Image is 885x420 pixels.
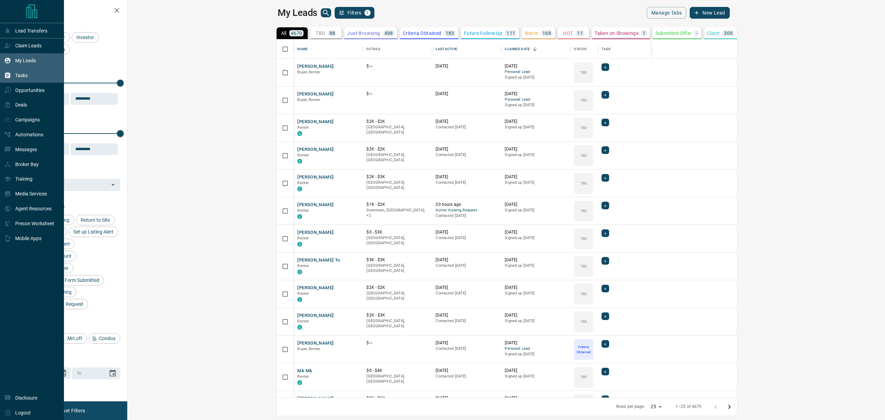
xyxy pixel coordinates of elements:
span: + [604,285,606,292]
p: [GEOGRAPHIC_DATA], [GEOGRAPHIC_DATA] [366,180,429,191]
p: Contacted [DATE] [436,346,498,351]
p: [DATE] [505,63,567,69]
span: Return to Site [78,217,112,223]
p: All [281,31,287,36]
button: [PERSON_NAME] [297,229,334,236]
p: [DATE] [436,146,498,152]
span: 1 [365,10,370,15]
p: [DATE] [505,285,567,291]
p: $3K - $3K [366,257,429,263]
div: + [602,285,609,292]
p: [DATE] [436,63,498,69]
p: [DATE] [436,229,498,235]
button: [PERSON_NAME] [297,146,334,153]
p: Signed up [DATE] [505,180,567,185]
button: Go to next page [723,400,736,414]
p: [DATE] [436,340,498,346]
p: 168 [542,31,551,36]
span: Renter [297,153,309,157]
p: [DATE] [436,257,498,263]
span: + [604,202,606,209]
p: [GEOGRAPHIC_DATA], [GEOGRAPHIC_DATA] [366,318,429,329]
p: Criteria Obtained [575,344,593,355]
p: Warm [525,31,538,36]
span: Buyer, Renter [297,70,320,74]
p: 111 [506,31,515,36]
div: MrLoft [57,333,87,344]
p: Contacted [DATE] [436,263,498,268]
button: Manage Tabs [647,7,686,19]
div: + [602,340,609,348]
p: Signed up [DATE] [505,208,567,213]
span: Renter [297,125,309,130]
p: TBD [580,98,587,103]
h1: My Leads [278,7,317,18]
button: Choose date [106,366,120,380]
button: [PERSON_NAME] [297,174,334,181]
p: $--- [366,340,429,346]
span: + [604,64,606,71]
span: + [604,257,606,264]
div: condos.ca [297,297,302,302]
p: TBD [580,291,587,296]
div: + [602,63,609,71]
p: [GEOGRAPHIC_DATA], [GEOGRAPHIC_DATA] [366,374,429,384]
p: [DATE] [505,395,567,401]
p: TBD [580,374,587,380]
span: Personal Lead [505,69,567,75]
p: [GEOGRAPHIC_DATA], [GEOGRAPHIC_DATA] [366,152,429,163]
p: Contacted [DATE] [436,235,498,241]
p: [DATE] [505,229,567,235]
p: TBD [316,31,325,36]
p: TBD [580,125,587,130]
button: Filters1 [335,7,374,19]
p: $2K - $2K [366,119,429,125]
p: Contacted [DATE] [436,152,498,158]
div: condos.ca [297,380,302,385]
button: Sort [530,44,540,54]
p: $2K - $3K [366,395,429,401]
p: 498 [384,31,393,36]
p: 1–25 of 4670 [676,404,702,410]
div: Status [574,39,587,59]
p: TBD [580,153,587,158]
p: [DATE] [436,91,498,97]
p: TBD [580,208,587,213]
button: [PERSON_NAME] [297,202,334,208]
span: Personal Lead [505,346,567,352]
div: Details [363,39,432,59]
p: 11 [577,31,583,36]
p: Signed up [DATE] [505,152,567,158]
p: Signed up [DATE] [505,235,567,241]
p: Signed up [DATE] [505,263,567,268]
button: [PERSON_NAME] [297,312,334,319]
button: [PERSON_NAME] [297,395,334,402]
span: + [604,91,606,98]
div: + [602,146,609,154]
p: Signed up [DATE] [505,125,567,130]
p: $0 - $4K [366,368,429,374]
p: Rows per page: [616,404,645,410]
p: [DATE] [505,257,567,263]
span: Renter [297,264,309,268]
p: Signed up [DATE] [505,318,567,324]
p: [DATE] [505,340,567,346]
p: Contacted [DATE] [436,125,498,130]
p: [DATE] [505,312,567,318]
div: condos.ca [297,214,302,219]
span: Condos [96,336,118,341]
p: [GEOGRAPHIC_DATA], [GEOGRAPHIC_DATA] [366,263,429,274]
div: Investor [72,32,99,43]
span: + [604,174,606,181]
button: [PERSON_NAME] [297,340,334,347]
span: + [604,147,606,154]
div: Condos [89,333,120,344]
span: Personal Lead [505,97,567,103]
span: Renter [297,291,309,296]
div: Details [366,39,380,59]
div: condos.ca [297,242,302,247]
p: Contacted [DATE] [436,318,498,324]
p: $2K - $3K [366,312,429,318]
span: Renter [297,319,309,323]
p: TBD [580,236,587,241]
